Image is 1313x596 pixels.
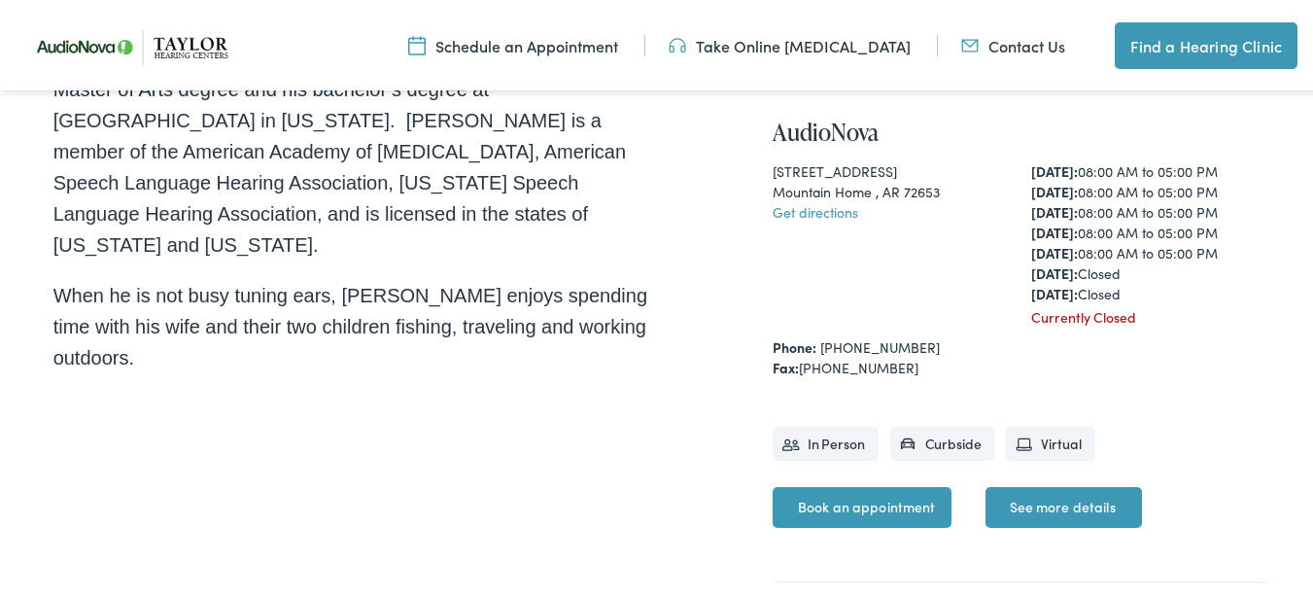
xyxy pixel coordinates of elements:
[1031,158,1078,178] strong: [DATE]:
[773,179,1012,199] div: Mountain Home , AR 72653
[669,32,686,53] img: utility icon
[1006,424,1094,458] li: Virtual
[1031,179,1078,198] strong: [DATE]:
[1031,158,1270,301] div: 08:00 AM to 05:00 PM 08:00 AM to 05:00 PM 08:00 AM to 05:00 PM 08:00 AM to 05:00 PM 08:00 AM to 0...
[53,9,664,258] p: [PERSON_NAME] received his doctorate from The [GEOGRAPHIC_DATA][US_STATE] in [DATE]. He completed...
[820,334,940,354] a: [PHONE_NUMBER]
[773,199,858,219] a: Get directions
[408,32,426,53] img: utility icon
[961,32,1065,53] a: Contact Us
[890,424,995,458] li: Curbside
[773,334,816,354] strong: Phone:
[1115,19,1297,66] a: Find a Hearing Clinic
[408,32,618,53] a: Schedule an Appointment
[1031,199,1078,219] strong: [DATE]:
[985,484,1142,525] a: See more details
[1031,281,1078,300] strong: [DATE]:
[1031,240,1078,260] strong: [DATE]:
[53,277,664,370] p: When he is not busy tuning ears, [PERSON_NAME] enjoys spending time with his wife and their two c...
[669,32,911,53] a: Take Online [MEDICAL_DATA]
[1031,220,1078,239] strong: [DATE]:
[773,355,1270,375] div: [PHONE_NUMBER]
[773,424,879,458] li: In Person
[773,484,951,525] a: Book an appointment
[1031,304,1270,325] div: Currently Closed
[773,158,1012,179] div: [STREET_ADDRESS]
[1031,261,1078,280] strong: [DATE]:
[773,355,799,374] strong: Fax:
[961,32,979,53] img: utility icon
[773,116,1270,144] h4: AudioNova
